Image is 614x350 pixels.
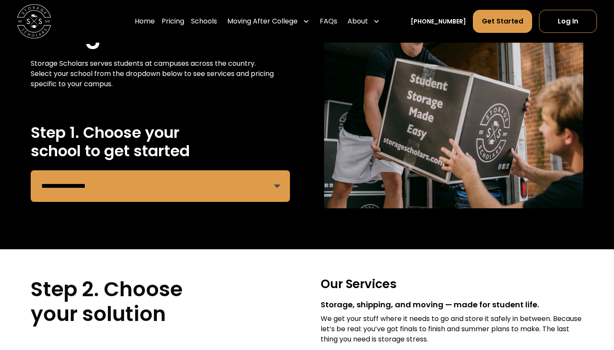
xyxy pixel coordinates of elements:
div: About [348,16,368,26]
div: About [344,9,383,33]
a: [PHONE_NUMBER] [411,17,466,26]
a: Log In [539,10,597,33]
h3: Our Services [321,277,583,292]
a: Get Started [473,10,532,33]
a: Schools [191,9,217,33]
div: We get your stuff where it needs to go and store it safely in between. Because let’s be real: you... [321,314,583,344]
div: Moving After College [224,9,313,33]
h2: Step 2. Choose your solution [31,277,293,326]
h2: Step 1. Choose your school to get started [31,123,290,160]
form: Remind Form [31,170,290,202]
a: Home [135,9,155,33]
div: Moving After College [227,16,298,26]
div: Storage Scholars serves students at campuses across the country. Select your school from the drop... [31,58,290,89]
a: FAQs [320,9,337,33]
img: Storage Scholars main logo [17,4,51,38]
a: Pricing [162,9,184,33]
div: Storage, shipping, and moving — made for student life. [321,299,583,310]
